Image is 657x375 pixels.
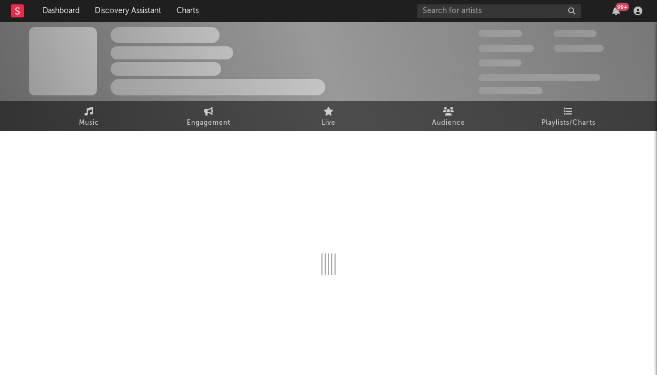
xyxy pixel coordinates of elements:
a: Audience [388,101,508,131]
span: Playlists/Charts [542,117,595,130]
span: Jump Score: 85.0 [478,87,543,94]
div: 99 + [616,3,629,11]
span: 100,000 [478,59,521,66]
button: 99+ [612,7,620,15]
span: Engagement [187,117,230,130]
span: 50,000,000 [478,45,534,52]
span: 1,000,000 [553,45,604,52]
a: Live [269,101,388,131]
a: Playlists/Charts [508,101,628,131]
span: Audience [432,117,465,130]
a: Music [29,101,149,131]
span: 300,000 [478,30,522,37]
span: Live [321,117,336,130]
span: 100,000 [553,30,597,37]
span: Music [79,117,99,130]
input: Search for artists [417,4,581,18]
span: 50,000,000 Monthly Listeners [478,74,600,81]
a: Engagement [149,101,269,131]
